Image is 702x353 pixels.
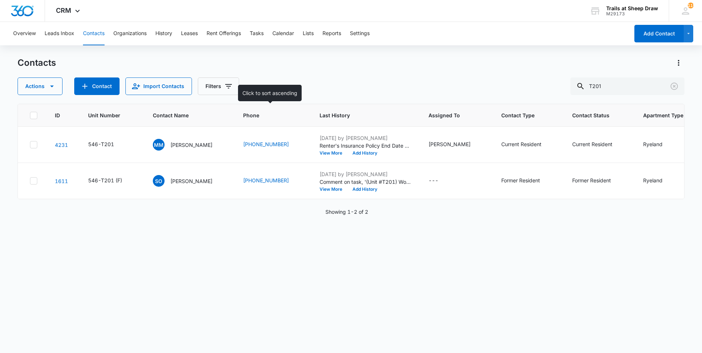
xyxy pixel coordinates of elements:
p: Showing 1-2 of 2 [325,208,368,216]
div: Contact Name - Sandra Ouellette - Select to Edit Field [153,175,226,187]
button: Calendar [272,22,294,45]
div: Assigned To - Rhianna Marriott - Select to Edit Field [429,140,484,149]
div: Ryeland [643,176,663,184]
div: --- [429,176,438,185]
a: [PHONE_NUMBER] [243,140,289,148]
p: [DATE] by [PERSON_NAME] [320,134,411,142]
div: Current Resident [501,140,541,148]
p: Renter's Insurance Policy End Date changed from [DATE] to [DATE]. [320,142,411,149]
div: Phone - 9705159474 - Select to Edit Field [243,140,302,149]
div: Contact Status - Former Resident - Select to Edit Field [572,176,624,185]
button: Overview [13,22,36,45]
span: Unit Number [88,111,135,119]
button: Actions [18,77,63,95]
p: [PERSON_NAME] [170,177,212,185]
button: Leads Inbox [45,22,74,45]
button: Actions [673,57,684,69]
span: 119 [688,3,694,8]
div: Apartment Type - Ryeland - Select to Edit Field [643,140,676,149]
button: Filters [198,77,239,95]
div: [PERSON_NAME] [429,140,471,148]
button: Add History [347,187,382,191]
a: Navigate to contact details page for Sandra Ouellette [55,178,68,184]
div: Contact Type - Current Resident - Select to Edit Field [501,140,555,149]
button: Tasks [250,22,264,45]
button: Contacts [83,22,105,45]
div: Click to sort ascending [238,85,302,101]
a: [PHONE_NUMBER] [243,176,289,184]
button: Add History [347,151,382,155]
span: Contact Name [153,111,215,119]
button: Rent Offerings [207,22,241,45]
div: notifications count [688,3,694,8]
button: History [155,22,172,45]
div: 546-T201 [88,140,114,148]
button: Clear [668,80,680,92]
span: Phone [243,111,291,119]
span: MM [153,139,165,151]
span: ID [55,111,60,119]
span: Assigned To [429,111,473,119]
button: Lists [303,22,314,45]
div: account id [606,11,658,16]
span: Contact Type [501,111,544,119]
input: Search Contacts [570,77,684,95]
div: Current Resident [572,140,612,148]
span: Contact Status [572,111,615,119]
button: Organizations [113,22,147,45]
div: Ryeland [643,140,663,148]
p: [DATE] by [PERSON_NAME] [320,170,411,178]
button: Leases [181,22,198,45]
div: Unit Number - 546-T201 (F) - Select to Edit Field [88,176,135,185]
div: Former Resident [572,176,611,184]
span: CRM [56,7,71,14]
div: Contact Status - Current Resident - Select to Edit Field [572,140,626,149]
button: Import Contacts [125,77,192,95]
p: [PERSON_NAME] [170,141,212,149]
div: Contact Name - Missael Martinez - Select to Edit Field [153,139,226,151]
button: View More [320,187,347,191]
div: Unit Number - 546-T201 - Select to Edit Field [88,140,127,149]
span: SO [153,175,165,187]
div: 546-T201 (F) [88,176,122,184]
div: Former Resident [501,176,540,184]
button: Settings [350,22,370,45]
p: Comment on task, '(Unit #T201) Work Order ' "Connected washer hose to direct water into drain, co... [320,178,411,186]
div: Apartment Type - Ryeland - Select to Edit Field [643,176,676,185]
div: Phone - 910-389-0733 - Select to Edit Field [243,176,302,185]
button: View More [320,151,347,155]
div: Contact Type - Former Resident - Select to Edit Field [501,176,553,185]
div: account name [606,5,658,11]
button: Add Contact [74,77,120,95]
button: Reports [322,22,341,45]
button: Add Contact [634,25,684,42]
a: Navigate to contact details page for Missael Martinez [55,142,68,148]
span: Last History [320,111,400,119]
div: Assigned To - - Select to Edit Field [429,176,452,185]
h1: Contacts [18,57,56,68]
span: Apartment Type [643,111,683,119]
